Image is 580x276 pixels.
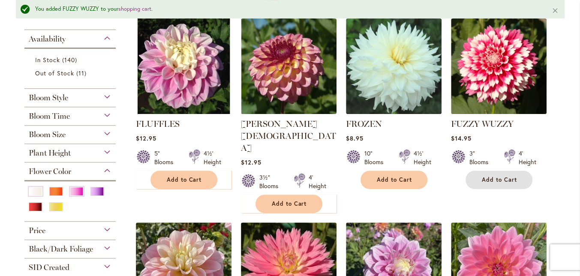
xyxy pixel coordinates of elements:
[519,149,536,166] div: 4' Height
[451,18,547,114] img: FUZZY WUZZY
[469,149,493,166] div: 3" Blooms
[466,171,532,189] button: Add to Cart
[136,119,180,129] a: FLUFFLES
[361,171,427,189] button: Add to Cart
[136,134,156,142] span: $12.95
[136,18,231,114] img: FLUFFLES
[167,176,202,183] span: Add to Cart
[346,134,364,142] span: $8.95
[241,18,337,114] img: Foxy Lady
[482,176,517,183] span: Add to Cart
[414,149,431,166] div: 4½' Height
[259,173,283,190] div: 3½" Blooms
[118,5,151,12] a: shopping cart
[241,108,337,116] a: Foxy Lady
[204,149,221,166] div: 4½' Height
[451,119,514,129] a: FUZZY WUZZY
[377,176,412,183] span: Add to Cart
[29,111,70,121] span: Bloom Time
[62,55,79,64] span: 140
[346,119,382,129] a: FROZEN
[136,108,231,116] a: FLUFFLES
[35,69,75,77] span: Out of Stock
[35,55,108,64] a: In Stock 140
[364,149,388,166] div: 10" Blooms
[35,5,539,13] div: You added FUZZY WUZZY to your .
[346,108,442,116] a: Frozen
[76,69,89,78] span: 11
[346,18,442,114] img: Frozen
[255,195,322,213] button: Add to Cart
[35,10,80,18] span: Staff Favorites
[29,148,71,158] span: Plant Height
[35,69,108,78] a: Out of Stock 11
[29,263,69,272] span: SID Created
[29,130,66,139] span: Bloom Size
[29,34,66,44] span: Availability
[29,244,93,254] span: Black/Dark Foliage
[29,226,45,235] span: Price
[451,134,472,142] span: $14.95
[241,119,336,153] a: [PERSON_NAME][DEMOGRAPHIC_DATA]
[309,173,326,190] div: 4' Height
[35,56,60,64] span: In Stock
[272,200,307,207] span: Add to Cart
[29,93,68,102] span: Bloom Style
[451,108,547,116] a: FUZZY WUZZY
[154,149,178,166] div: 5" Blooms
[241,158,261,166] span: $12.95
[150,171,217,189] button: Add to Cart
[29,167,71,176] span: Flower Color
